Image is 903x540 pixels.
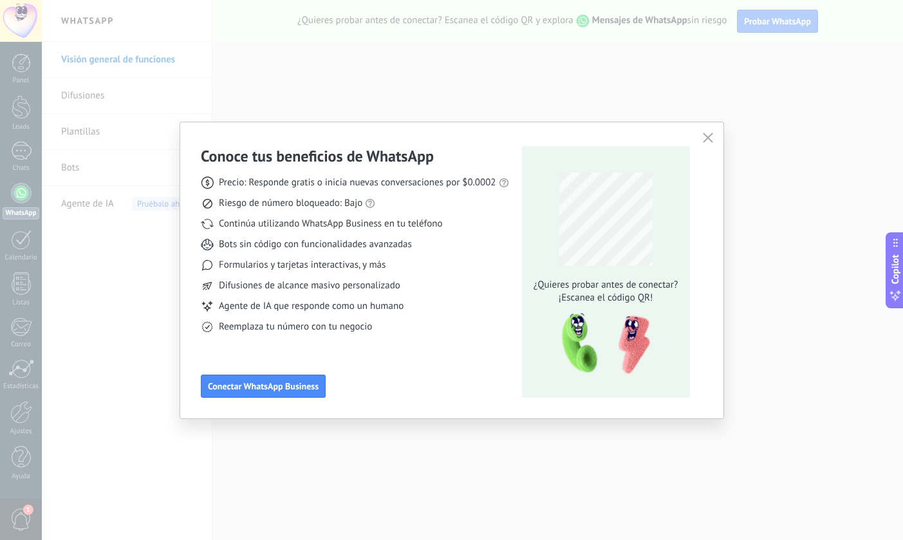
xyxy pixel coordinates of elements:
img: qr-pic-1x.png [551,310,653,378]
span: Copilot [889,254,902,284]
span: Difusiones de alcance masivo personalizado [219,279,400,292]
span: Reemplaza tu número con tu negocio [219,321,372,333]
span: Bots sin código con funcionalidades avanzadas [219,238,412,251]
span: Continúa utilizando WhatsApp Business en tu teléfono [219,218,442,230]
h3: Conoce tus beneficios de WhatsApp [201,146,434,166]
button: Conectar WhatsApp Business [201,375,326,398]
span: Riesgo de número bloqueado: Bajo [219,197,362,210]
span: Precio: Responde gratis o inicia nuevas conversaciones por $0.0002 [219,176,496,189]
span: Conectar WhatsApp Business [208,382,319,391]
span: ¡Escanea el código QR! [530,292,682,304]
span: ¿Quieres probar antes de conectar? [530,279,682,292]
span: Agente de IA que responde como un humano [219,300,404,313]
span: Formularios y tarjetas interactivas, y más [219,259,386,272]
